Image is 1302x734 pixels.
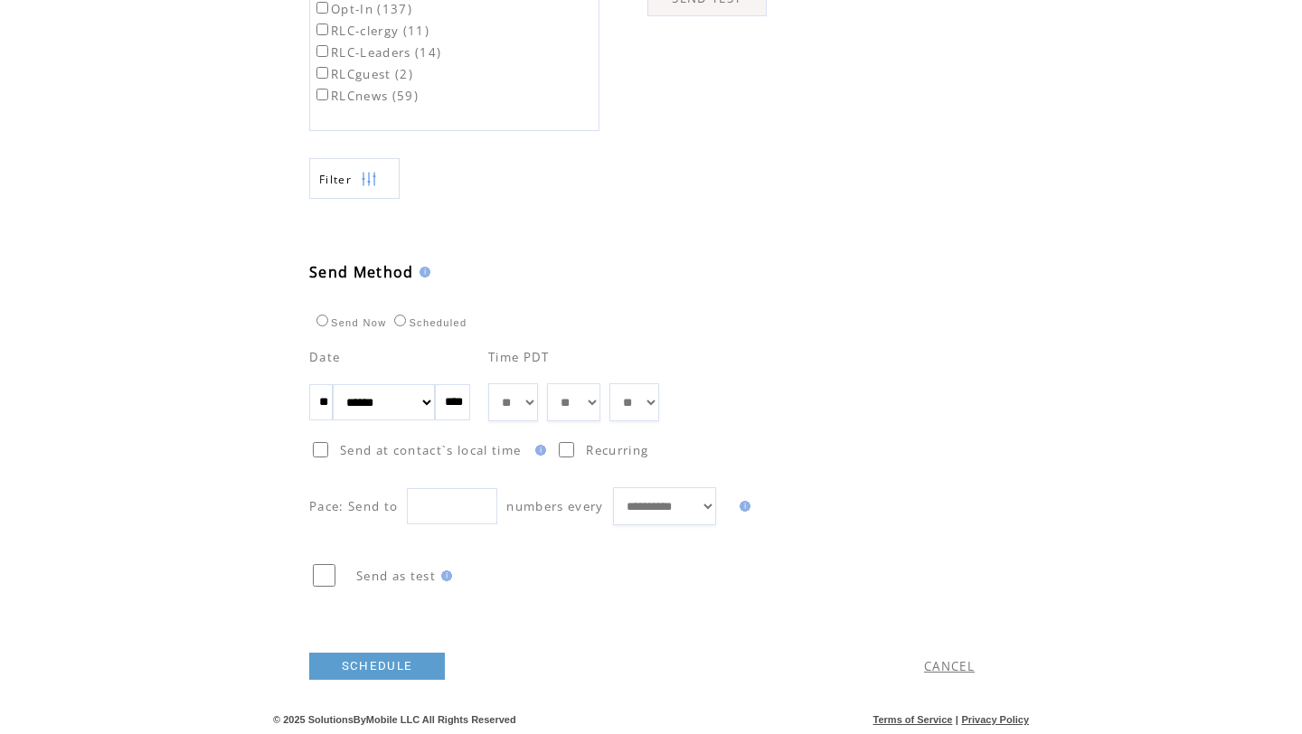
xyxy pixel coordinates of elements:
[316,24,328,35] input: RLC-clergy (11)
[506,498,603,514] span: numbers every
[356,568,436,584] span: Send as test
[309,498,398,514] span: Pace: Send to
[309,349,340,365] span: Date
[961,714,1029,725] a: Privacy Policy
[313,66,413,82] label: RLCguest (2)
[309,262,414,282] span: Send Method
[734,501,750,512] img: help.gif
[340,442,521,458] span: Send at contact`s local time
[924,658,975,674] a: CANCEL
[394,315,406,326] input: Scheduled
[488,349,550,365] span: Time PDT
[316,2,328,14] input: Opt-In (137)
[309,653,445,680] a: SCHEDULE
[390,317,467,328] label: Scheduled
[309,158,400,199] a: Filter
[273,714,516,725] span: © 2025 SolutionsByMobile LLC All Rights Reserved
[956,714,958,725] span: |
[313,23,429,39] label: RLC-clergy (11)
[436,570,452,581] img: help.gif
[530,445,546,456] img: help.gif
[316,315,328,326] input: Send Now
[361,159,377,200] img: filters.png
[313,88,419,104] label: RLCnews (59)
[414,267,430,278] img: help.gif
[319,172,352,187] span: Show filters
[316,45,328,57] input: RLC-Leaders (14)
[312,317,386,328] label: Send Now
[316,89,328,100] input: RLCnews (59)
[586,442,648,458] span: Recurring
[313,1,412,17] label: Opt-In (137)
[873,714,953,725] a: Terms of Service
[316,67,328,79] input: RLCguest (2)
[313,44,441,61] label: RLC-Leaders (14)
